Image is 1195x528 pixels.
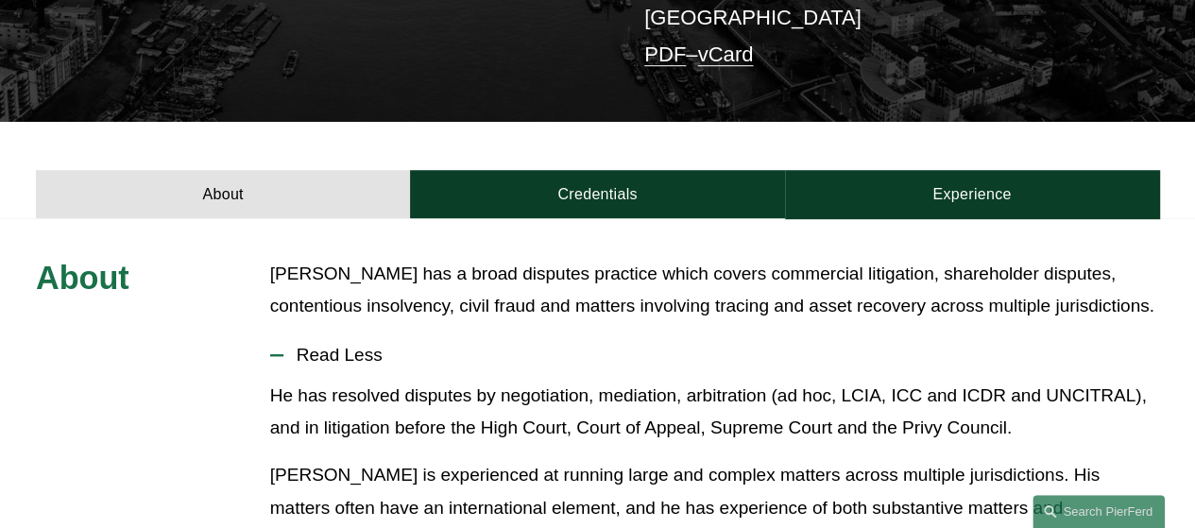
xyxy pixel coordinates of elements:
a: Experience [785,170,1159,218]
a: vCard [697,43,753,66]
span: About [36,260,129,296]
a: Credentials [410,170,784,218]
p: He has resolved disputes by negotiation, mediation, arbitration (ad hoc, LCIA, ICC and ICDR and U... [270,380,1159,445]
span: Read Less [283,345,1159,366]
a: About [36,170,410,218]
p: [PERSON_NAME] has a broad disputes practice which covers commercial litigation, shareholder dispu... [270,258,1159,323]
button: Read Less [270,331,1159,380]
a: Search this site [1033,495,1165,528]
a: PDF [644,43,686,66]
